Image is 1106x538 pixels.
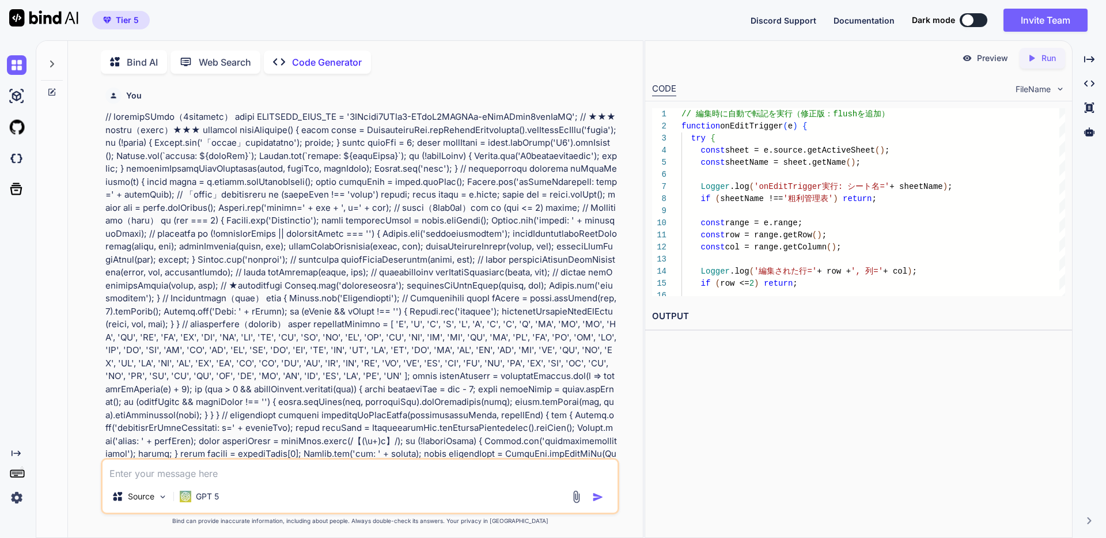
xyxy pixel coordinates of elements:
[730,182,749,191] span: .log
[720,194,783,203] span: sheetName !==
[725,243,826,252] span: col = range.getColumn
[912,14,955,26] span: Dark mode
[883,267,907,276] span: + col
[754,182,889,191] span: 'onEditTrigger実行: シート名='
[700,146,725,155] span: const
[787,122,792,131] span: e
[1003,9,1088,32] button: Invite Team
[652,217,666,229] div: 10
[92,11,150,29] button: premiumTier 5
[652,193,666,205] div: 8
[710,134,715,143] span: {
[652,290,666,302] div: 16
[948,182,952,191] span: ;
[846,158,850,167] span: (
[725,230,812,240] span: row = range.getRow
[831,243,836,252] span: )
[912,267,916,276] span: ;
[652,241,666,253] div: 12
[292,55,362,69] p: Code Generator
[827,243,831,252] span: (
[652,229,666,241] div: 11
[652,278,666,290] div: 15
[751,14,816,26] button: Discord Support
[942,182,947,191] span: )
[199,55,251,69] p: Web Search
[652,181,666,193] div: 7
[652,145,666,157] div: 4
[834,14,895,26] button: Documentation
[754,267,817,276] span: '編集された行='
[885,146,889,155] span: ;
[652,205,666,217] div: 9
[889,182,942,191] span: + sheetName
[652,108,666,120] div: 1
[725,146,874,155] span: sheet = e.source.getActiveSheet
[681,122,720,131] span: function
[817,230,821,240] span: )
[751,16,816,25] span: Discord Support
[652,120,666,132] div: 2
[700,243,725,252] span: const
[645,303,1072,330] h2: OUTPUT
[802,122,807,131] span: {
[700,218,725,228] span: const
[7,149,26,168] img: darkCloudIdeIcon
[103,17,111,24] img: premium
[880,146,884,155] span: )
[962,53,972,63] img: preview
[9,9,78,26] img: Bind AI
[812,230,817,240] span: (
[652,169,666,181] div: 6
[700,194,710,203] span: if
[7,86,26,106] img: ai-studio
[907,267,912,276] span: )
[843,194,872,203] span: return
[725,218,802,228] span: range = e.range;
[754,279,759,288] span: )
[720,122,783,131] span: onEditTrigger
[821,230,826,240] span: ;
[720,279,749,288] span: row <=
[764,279,793,288] span: return
[875,146,880,155] span: (
[691,134,705,143] span: try
[700,158,725,167] span: const
[855,158,860,167] span: ;
[851,158,855,167] span: )
[570,490,583,503] img: attachment
[700,279,710,288] span: if
[700,267,729,276] span: Logger
[793,122,797,131] span: )
[652,132,666,145] div: 3
[725,158,846,167] span: sheetName = sheet.getName
[977,52,1008,64] p: Preview
[652,157,666,169] div: 5
[730,267,749,276] span: .log
[872,194,876,203] span: ;
[158,492,168,502] img: Pick Models
[836,243,841,252] span: ;
[7,55,26,75] img: chat
[180,491,191,502] img: GPT 5
[749,182,753,191] span: (
[1041,52,1056,64] p: Run
[817,267,851,276] span: + row +
[196,491,219,502] p: GPT 5
[793,279,797,288] span: ;
[116,14,139,26] span: Tier 5
[749,279,753,288] span: 2
[1016,84,1051,95] span: FileName
[715,279,719,288] span: (
[834,16,895,25] span: Documentation
[715,194,719,203] span: (
[783,122,787,131] span: (
[7,488,26,507] img: settings
[7,118,26,137] img: githubLight
[1055,84,1065,94] img: chevron down
[127,55,158,69] p: Bind AI
[128,491,154,502] p: Source
[592,491,604,503] img: icon
[126,90,142,101] h6: You
[101,517,619,525] p: Bind can provide inaccurate information, including about people. Always double-check its answers....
